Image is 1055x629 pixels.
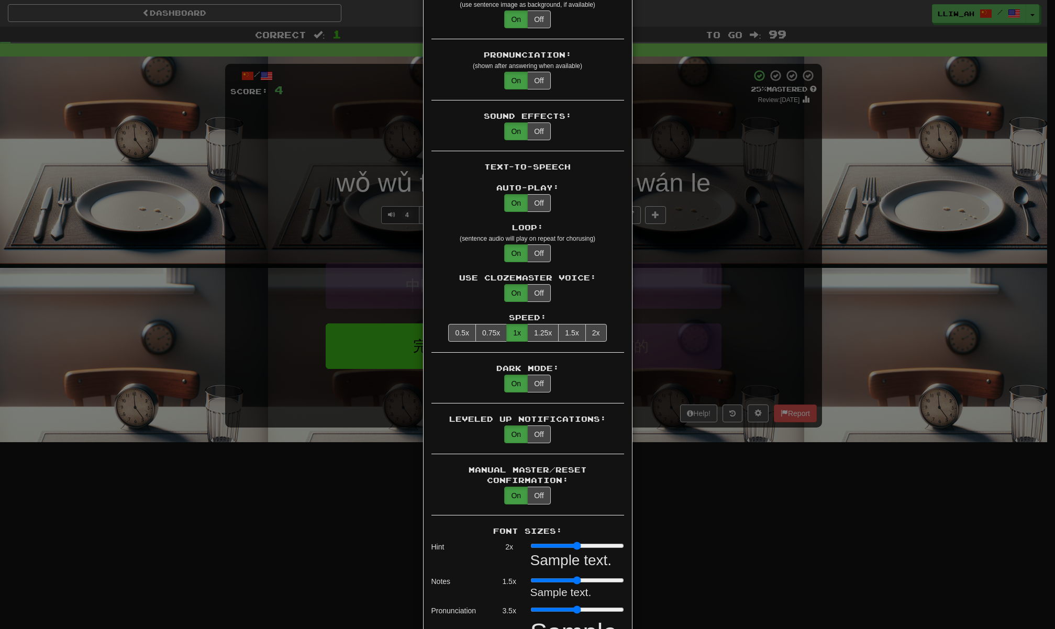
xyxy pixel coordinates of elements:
button: On [504,487,528,504]
div: Text-to-speech speed [448,324,606,342]
button: Off [527,284,550,302]
div: Use Clozemaster Voice: [431,273,624,283]
small: (sentence audio will play on repeat for chorusing) [460,235,595,242]
button: 0.5x [448,324,475,342]
button: 2x [585,324,607,342]
button: On [504,10,528,28]
div: Dark Mode: [431,363,624,374]
div: Pronunciation: [431,50,624,60]
div: Text-to-Speech [431,162,624,172]
div: 1.5 x [494,576,525,600]
div: Font Sizes: [431,526,624,536]
button: 0.75x [475,324,507,342]
small: (use sentence image as background, if available) [460,1,595,8]
div: Sound Effects: [431,111,624,121]
div: Use Clozemaster text-to-speech [504,284,550,302]
button: On [504,425,528,443]
div: Sample text. [530,585,624,600]
div: Text-to-speech looping [504,244,550,262]
button: Off [527,487,550,504]
button: Off [527,72,550,89]
div: 2 x [494,542,525,571]
button: On [504,244,528,262]
div: Text-to-speech auto-play [504,194,550,212]
small: (shown after answering when available) [473,62,582,70]
button: 1.25x [527,324,559,342]
div: Loop: [431,222,624,233]
div: Notes [431,576,494,600]
button: On [504,72,528,89]
button: On [504,194,528,212]
div: Speed: [431,312,624,323]
div: Hint [431,542,494,571]
button: 1.5x [558,324,585,342]
button: Off [527,10,550,28]
button: Off [527,194,550,212]
button: On [504,375,528,392]
div: Auto-Play: [431,183,624,193]
button: On [504,284,528,302]
div: Leveled Up Notifications: [431,414,624,424]
button: On [504,122,528,140]
button: Off [527,122,550,140]
button: 1x [506,324,528,342]
button: Off [527,375,550,392]
div: translations [504,10,550,28]
div: Manual Master/Reset Confirmation: [431,465,624,486]
button: Off [527,425,550,443]
div: Sample text. [530,550,624,571]
button: Off [527,244,550,262]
